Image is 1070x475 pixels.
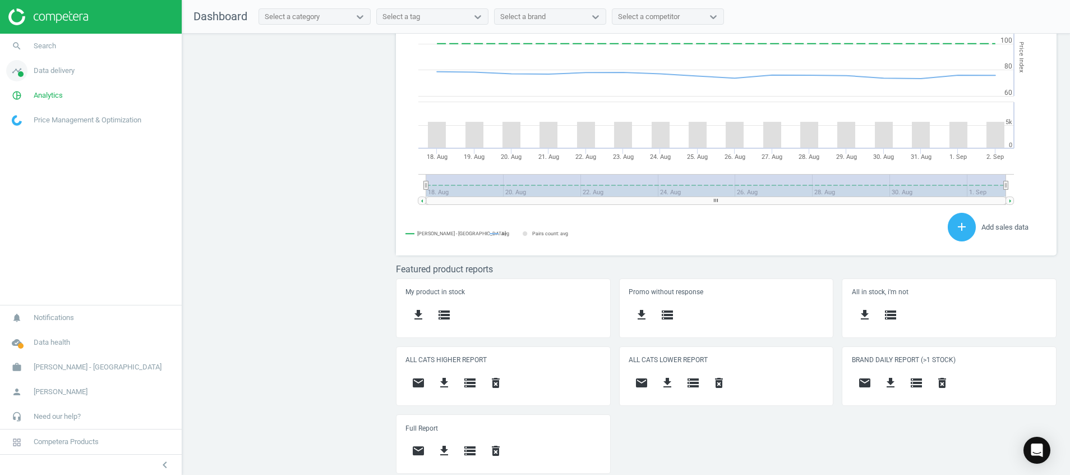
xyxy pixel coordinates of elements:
[836,153,857,161] tspan: 29. Aug
[981,223,1029,231] span: Add sales data
[852,288,1047,296] h5: All in stock, i'm not
[6,35,27,57] i: search
[34,313,74,323] span: Notifications
[911,153,931,161] tspan: 31. Aug
[463,444,477,458] i: storage
[873,153,894,161] tspan: 30. Aug
[34,412,81,422] span: Need our help?
[629,370,654,396] button: email
[151,458,179,472] button: chevron_left
[575,153,596,161] tspan: 22. Aug
[949,153,967,161] tspan: 1. Sep
[6,357,27,378] i: work
[878,302,903,328] button: storage
[34,437,99,447] span: Competera Products
[412,376,425,390] i: email
[483,370,509,396] button: delete_forever
[158,458,172,472] i: chevron_left
[799,153,819,161] tspan: 28. Aug
[6,85,27,106] i: pie_chart_outlined
[686,376,700,390] i: storage
[635,308,648,322] i: get_app
[8,8,88,25] img: ajHJNr6hYgQAAAAASUVORK5CYII=
[489,376,502,390] i: delete_forever
[903,370,929,396] button: storage
[500,12,546,22] div: Select a brand
[457,438,483,464] button: storage
[725,153,745,161] tspan: 26. Aug
[6,406,27,427] i: headset_mic
[654,302,680,328] button: storage
[396,264,1057,275] h3: Featured product reports
[661,376,674,390] i: get_app
[878,370,903,396] button: get_app
[955,220,968,234] i: add
[412,308,425,322] i: get_app
[34,90,63,101] span: Analytics
[629,302,654,328] button: get_app
[265,12,320,22] div: Select a category
[629,288,824,296] h5: Promo without response
[34,66,75,76] span: Data delivery
[654,370,680,396] button: get_app
[929,370,955,396] button: delete_forever
[6,60,27,81] i: timeline
[501,153,522,161] tspan: 20. Aug
[532,231,568,236] tspan: Pairs count: avg
[501,231,509,236] tspan: avg
[1004,62,1012,70] text: 80
[34,362,162,372] span: [PERSON_NAME] - [GEOGRAPHIC_DATA]
[34,337,70,348] span: Data health
[34,115,141,125] span: Price Management & Optimization
[661,308,674,322] i: storage
[852,356,1047,364] h5: BRAND DAILY REPORT (>1 STOCK)
[1009,141,1012,149] text: 0
[457,370,483,396] button: storage
[405,356,601,364] h5: ALL CATS HIGHER REPORT
[489,444,502,458] i: delete_forever
[464,153,485,161] tspan: 19. Aug
[935,376,949,390] i: delete_forever
[712,376,726,390] i: delete_forever
[405,424,601,432] h5: Full Report
[431,302,457,328] button: storage
[431,438,457,464] button: get_app
[618,12,680,22] div: Select a competitor
[382,12,420,22] div: Select a tag
[405,438,431,464] button: email
[762,153,782,161] tspan: 27. Aug
[852,302,878,328] button: get_app
[635,376,648,390] i: email
[858,308,871,322] i: get_app
[193,10,247,23] span: Dashboard
[412,444,425,458] i: email
[884,308,897,322] i: storage
[6,307,27,328] i: notifications
[1023,437,1050,464] div: Open Intercom Messenger
[34,387,87,397] span: [PERSON_NAME]
[852,370,878,396] button: email
[431,370,457,396] button: get_app
[1018,42,1025,72] tspan: Price Index
[417,231,506,236] tspan: [PERSON_NAME] - [GEOGRAPHIC_DATA]
[463,376,477,390] i: storage
[34,41,56,51] span: Search
[483,438,509,464] button: delete_forever
[405,302,431,328] button: get_app
[884,376,897,390] i: get_app
[948,213,976,241] button: add
[427,153,448,161] tspan: 18. Aug
[538,153,559,161] tspan: 21. Aug
[986,153,1004,161] tspan: 2. Sep
[6,332,27,353] i: cloud_done
[405,288,601,296] h5: My product in stock
[613,153,634,161] tspan: 23. Aug
[6,381,27,403] i: person
[12,115,22,126] img: wGWNvw8QSZomAAAAABJRU5ErkJggg==
[1004,89,1012,97] text: 60
[405,370,431,396] button: email
[629,356,824,364] h5: ALL CATS LOWER REPORT
[437,308,451,322] i: storage
[1000,36,1012,44] text: 100
[687,153,708,161] tspan: 25. Aug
